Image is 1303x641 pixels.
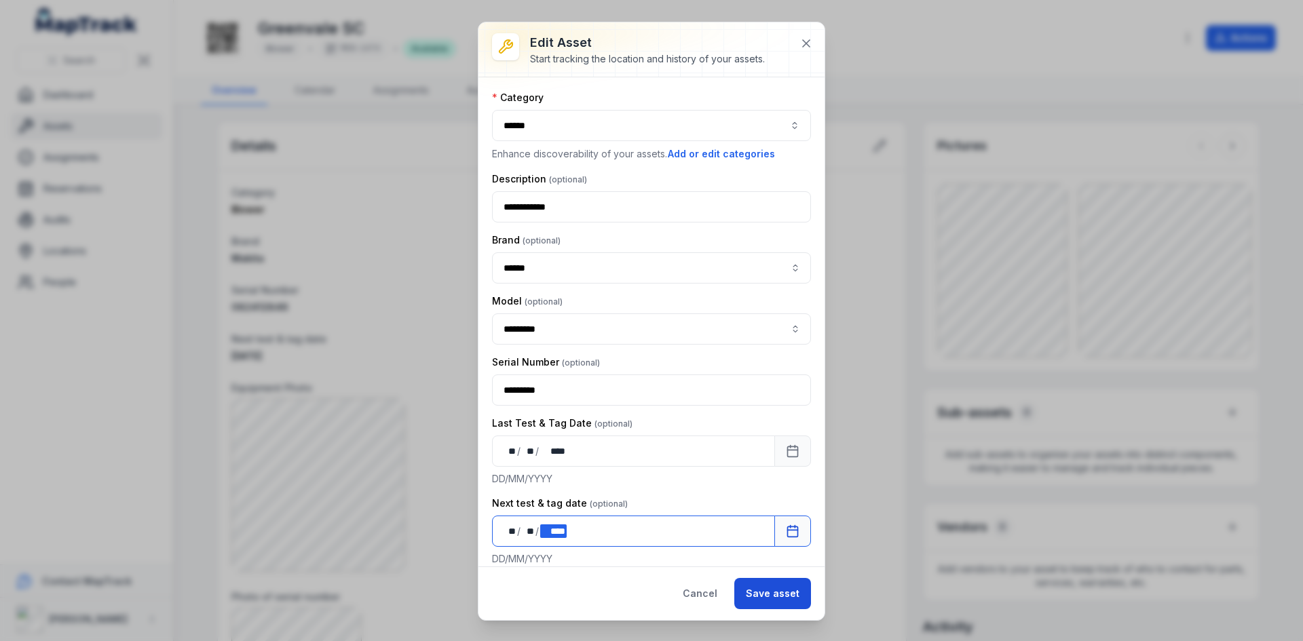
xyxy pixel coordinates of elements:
[492,552,811,566] p: DD/MM/YYYY
[530,52,765,66] div: Start tracking the location and history of your assets.
[522,444,535,458] div: month,
[492,497,628,510] label: Next test & tag date
[504,524,517,538] div: day,
[492,172,587,186] label: Description
[540,524,566,538] div: year,
[492,313,811,345] input: asset-edit:cf[ae11ba15-1579-4ecc-996c-910ebae4e155]-label
[522,524,535,538] div: month,
[734,578,811,609] button: Save asset
[774,435,811,467] button: Calendar
[540,444,566,458] div: year,
[504,444,517,458] div: day,
[492,233,561,247] label: Brand
[535,524,540,538] div: /
[492,252,811,284] input: asset-edit:cf[95398f92-8612-421e-aded-2a99c5a8da30]-label
[535,444,540,458] div: /
[492,355,600,369] label: Serial Number
[492,472,811,486] p: DD/MM/YYYY
[492,294,563,308] label: Model
[774,516,811,547] button: Calendar
[667,147,776,161] button: Add or edit categories
[517,524,522,538] div: /
[530,33,765,52] h3: Edit asset
[671,578,729,609] button: Cancel
[492,91,544,104] label: Category
[492,147,811,161] p: Enhance discoverability of your assets.
[492,416,632,430] label: Last Test & Tag Date
[517,444,522,458] div: /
